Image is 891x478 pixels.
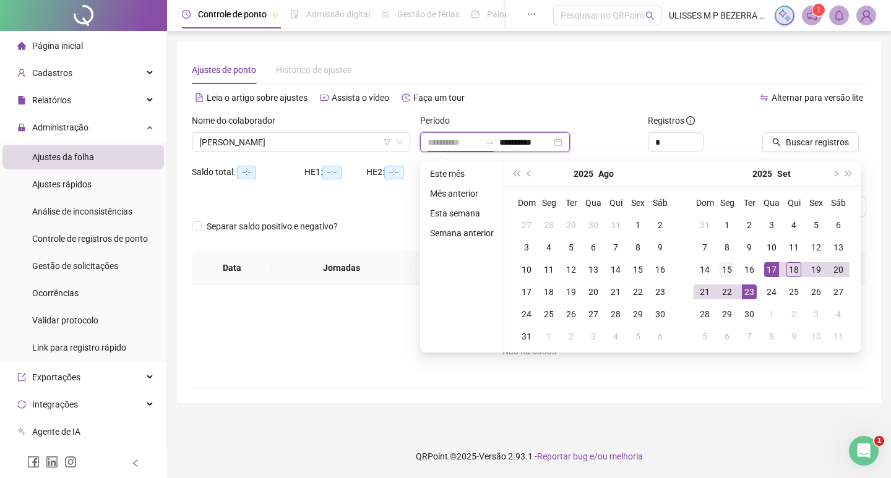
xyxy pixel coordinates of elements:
[17,69,26,77] span: user-add
[541,284,556,299] div: 18
[425,226,499,241] li: Semana anterior
[541,218,556,233] div: 28
[366,165,428,179] div: HE 2:
[541,307,556,322] div: 25
[742,240,757,255] div: 9
[827,236,850,258] td: 2025-09-13
[831,307,846,322] div: 4
[777,161,791,186] button: month panel
[760,258,783,281] td: 2025-09-17
[694,281,716,303] td: 2025-09-21
[471,10,480,19] span: dashboard
[519,329,534,344] div: 31
[764,240,779,255] div: 10
[586,262,601,277] div: 13
[778,9,791,22] img: sparkle-icon.fc2bf0ac1784a2077858766a79e2daf3.svg
[805,325,827,348] td: 2025-10-10
[519,240,534,255] div: 3
[649,303,671,325] td: 2025-08-30
[783,192,805,214] th: Qui
[716,236,738,258] td: 2025-09-08
[786,307,801,322] div: 2
[649,258,671,281] td: 2025-08-16
[538,192,560,214] th: Seg
[827,258,850,281] td: 2025-09-20
[538,325,560,348] td: 2025-09-01
[560,303,582,325] td: 2025-08-26
[515,192,538,214] th: Dom
[484,137,494,147] span: to
[653,262,668,277] div: 16
[515,258,538,281] td: 2025-08-10
[479,451,506,461] span: Versão
[842,161,856,186] button: super-next-year
[738,281,760,303] td: 2025-09-23
[849,436,879,466] iframe: Intercom live chat
[627,281,649,303] td: 2025-08-22
[738,214,760,236] td: 2025-09-02
[32,343,126,352] span: Link para registro rápido
[519,262,534,277] div: 10
[627,325,649,348] td: 2025-09-05
[582,303,605,325] td: 2025-08-27
[32,427,80,437] span: Agente de IA
[17,123,26,132] span: lock
[574,161,593,186] button: year panel
[519,284,534,299] div: 17
[586,284,601,299] div: 20
[831,284,846,299] div: 27
[697,262,712,277] div: 14
[306,9,370,19] span: Admissão digital
[32,288,79,298] span: Ocorrências
[519,307,534,322] div: 24
[582,214,605,236] td: 2025-07-30
[276,65,351,75] span: Histórico de ajustes
[631,262,645,277] div: 15
[760,93,768,102] span: swap
[586,307,601,322] div: 27
[649,192,671,214] th: Sáb
[608,240,623,255] div: 7
[653,329,668,344] div: 6
[237,166,256,179] span: --:--
[827,303,850,325] td: 2025-10-04
[783,325,805,348] td: 2025-10-09
[631,240,645,255] div: 8
[783,236,805,258] td: 2025-09-11
[605,325,627,348] td: 2025-09-04
[720,262,734,277] div: 15
[564,329,579,344] div: 2
[32,372,80,382] span: Exportações
[582,281,605,303] td: 2025-08-20
[716,192,738,214] th: Seg
[537,451,643,461] span: Reportar bug e/ou melhoria
[582,192,605,214] th: Qua
[608,307,623,322] div: 28
[560,258,582,281] td: 2025-08-12
[809,329,824,344] div: 10
[653,218,668,233] div: 2
[805,214,827,236] td: 2025-09-05
[783,258,805,281] td: 2025-09-18
[605,236,627,258] td: 2025-08-07
[752,161,772,186] button: year panel
[760,281,783,303] td: 2025-09-24
[809,240,824,255] div: 12
[827,325,850,348] td: 2025-10-11
[697,307,712,322] div: 28
[720,218,734,233] div: 1
[806,10,817,21] span: notification
[515,236,538,258] td: 2025-08-03
[32,122,88,132] span: Administração
[809,307,824,322] div: 3
[648,114,695,127] span: Registros
[653,240,668,255] div: 9
[786,218,801,233] div: 4
[764,329,779,344] div: 8
[17,400,26,409] span: sync
[786,284,801,299] div: 25
[716,303,738,325] td: 2025-09-29
[669,9,767,22] span: ULISSES M P BEZERRA - MEGA RASTREAMENTO
[694,214,716,236] td: 2025-08-31
[560,325,582,348] td: 2025-09-02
